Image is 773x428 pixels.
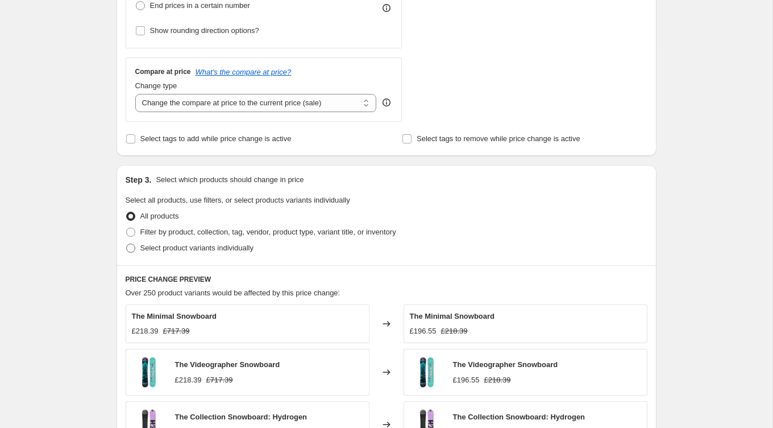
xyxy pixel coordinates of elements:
[126,174,152,186] h2: Step 3.
[453,360,558,369] span: The Videographer Snowboard
[381,97,392,108] div: help
[410,326,437,337] div: £196.55
[417,134,580,143] span: Select tags to remove while price change is active
[135,67,191,76] h3: Compare at price
[140,134,292,143] span: Select tags to add while price change is active
[206,374,233,386] strike: £717.39
[140,228,396,236] span: Filter by product, collection, tag, vendor, product type, variant title, or inventory
[132,355,166,389] img: Main_80x.jpg
[140,244,253,252] span: Select product variants individually
[126,289,340,297] span: Over 250 product variants would be affected by this price change:
[150,1,250,10] span: End prices in a certain number
[410,312,495,320] span: The Minimal Snowboard
[135,81,177,90] span: Change type
[410,355,444,389] img: Main_80x.jpg
[126,275,647,284] h6: PRICE CHANGE PREVIEW
[140,212,179,220] span: All products
[175,374,202,386] div: £218.39
[163,326,190,337] strike: £717.39
[484,374,511,386] strike: £218.39
[175,413,307,421] span: The Collection Snowboard: Hydrogen
[453,374,480,386] div: £196.55
[441,326,468,337] strike: £218.39
[196,68,292,76] button: What's the compare at price?
[453,413,585,421] span: The Collection Snowboard: Hydrogen
[156,174,304,186] p: Select which products should change in price
[175,360,280,369] span: The Videographer Snowboard
[132,326,159,337] div: £218.39
[150,26,259,35] span: Show rounding direction options?
[126,196,350,204] span: Select all products, use filters, or select products variants individually
[132,312,217,320] span: The Minimal Snowboard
